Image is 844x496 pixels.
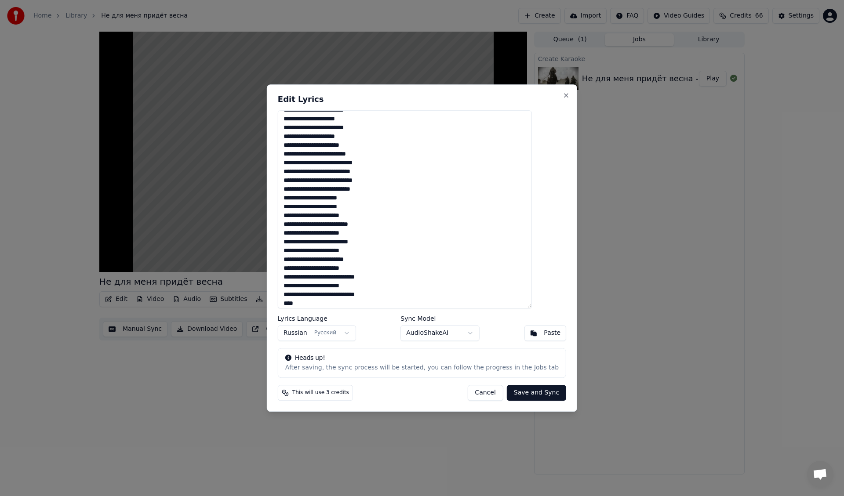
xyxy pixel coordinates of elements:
[285,354,559,362] div: Heads up!
[285,363,559,372] div: After saving, the sync process will be started, you can follow the progress in the Jobs tab
[278,95,566,103] h2: Edit Lyrics
[400,315,480,322] label: Sync Model
[524,325,566,341] button: Paste
[278,315,356,322] label: Lyrics Language
[507,385,566,401] button: Save and Sync
[544,329,560,337] div: Paste
[292,389,349,396] span: This will use 3 credits
[467,385,503,401] button: Cancel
